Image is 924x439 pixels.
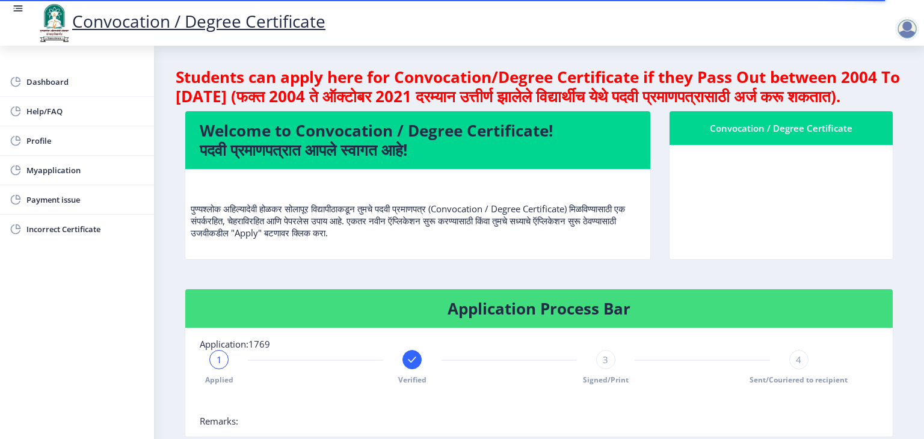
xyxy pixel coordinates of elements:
[26,192,144,207] span: Payment issue
[750,375,848,385] span: Sent/Couriered to recipient
[205,375,233,385] span: Applied
[398,375,427,385] span: Verified
[583,375,629,385] span: Signed/Print
[191,179,645,239] p: पुण्यश्लोक अहिल्यादेवी होळकर सोलापूर विद्यापीठाकडून तुमचे पदवी प्रमाणपत्र (Convocation / Degree C...
[200,299,878,318] h4: Application Process Bar
[26,222,144,236] span: Incorrect Certificate
[200,415,238,427] span: Remarks:
[26,134,144,148] span: Profile
[26,163,144,177] span: Myapplication
[796,354,801,366] span: 4
[176,67,902,106] h4: Students can apply here for Convocation/Degree Certificate if they Pass Out between 2004 To [DATE...
[217,354,222,366] span: 1
[36,2,72,43] img: logo
[26,104,144,118] span: Help/FAQ
[684,121,878,135] div: Convocation / Degree Certificate
[26,75,144,89] span: Dashboard
[200,338,270,350] span: Application:1769
[200,121,636,159] h4: Welcome to Convocation / Degree Certificate! पदवी प्रमाणपत्रात आपले स्वागत आहे!
[603,354,608,366] span: 3
[36,10,325,32] a: Convocation / Degree Certificate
